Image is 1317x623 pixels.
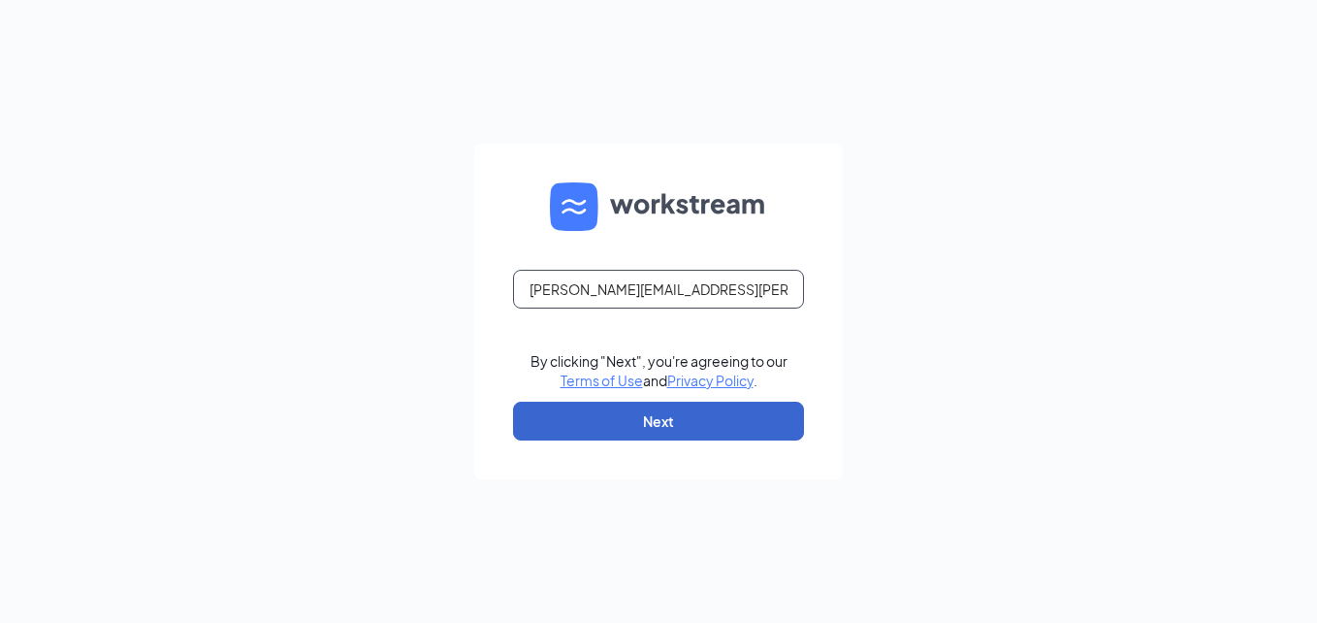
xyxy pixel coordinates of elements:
a: Privacy Policy [667,372,754,389]
input: Email [513,270,804,309]
a: Terms of Use [561,372,643,389]
img: WS logo and Workstream text [550,182,767,231]
div: By clicking "Next", you're agreeing to our and . [530,351,787,390]
button: Next [513,402,804,441]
